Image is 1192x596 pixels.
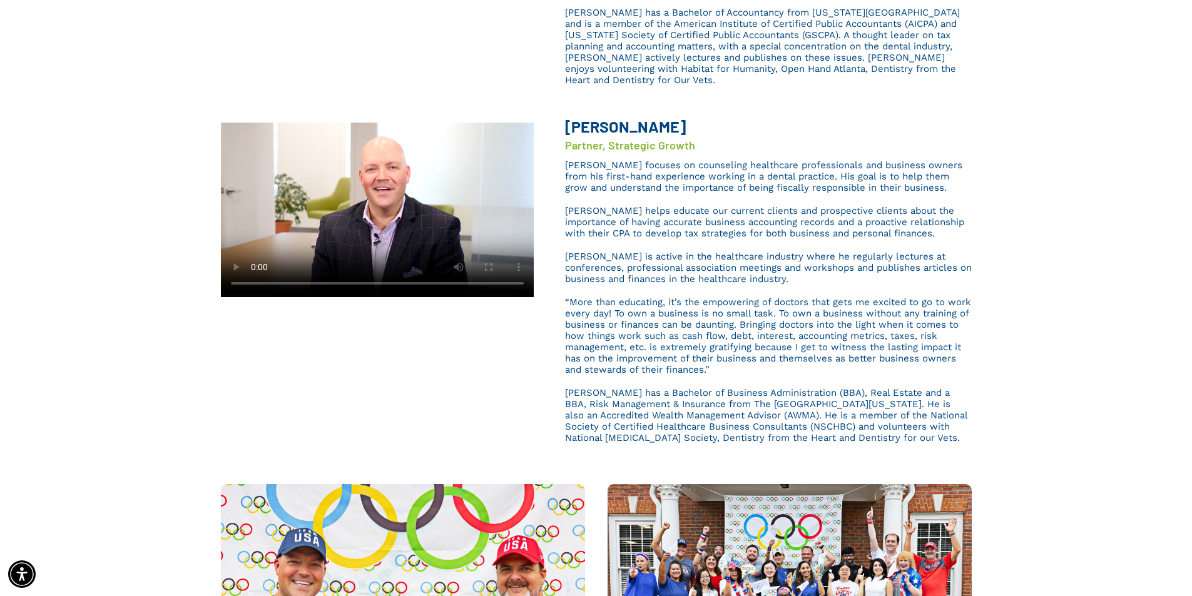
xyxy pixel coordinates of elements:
span: [PERSON_NAME] has a Bachelor of Accountancy from [US_STATE][GEOGRAPHIC_DATA] and is a member of t... [565,7,960,86]
b: [PERSON_NAME] [565,117,686,136]
div: Accessibility Menu [8,560,36,588]
span: “More than educating, it’s the empowering of doctors that gets me excited to go to work every day... [565,296,971,375]
span: [PERSON_NAME] has a Bachelor of Business Administration (BBA), Real Estate and a BBA, Risk Manage... [565,387,967,443]
span: Partner, Strategic Growth [565,138,695,152]
span: [PERSON_NAME] is active in the healthcare industry where he regularly lectures at conferences, pr... [565,251,972,285]
span: [PERSON_NAME] helps educate our current clients and prospective clients about the importance of h... [565,205,964,239]
span: [PERSON_NAME] focuses on counseling healthcare professionals and business owners from his first-h... [565,159,962,193]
